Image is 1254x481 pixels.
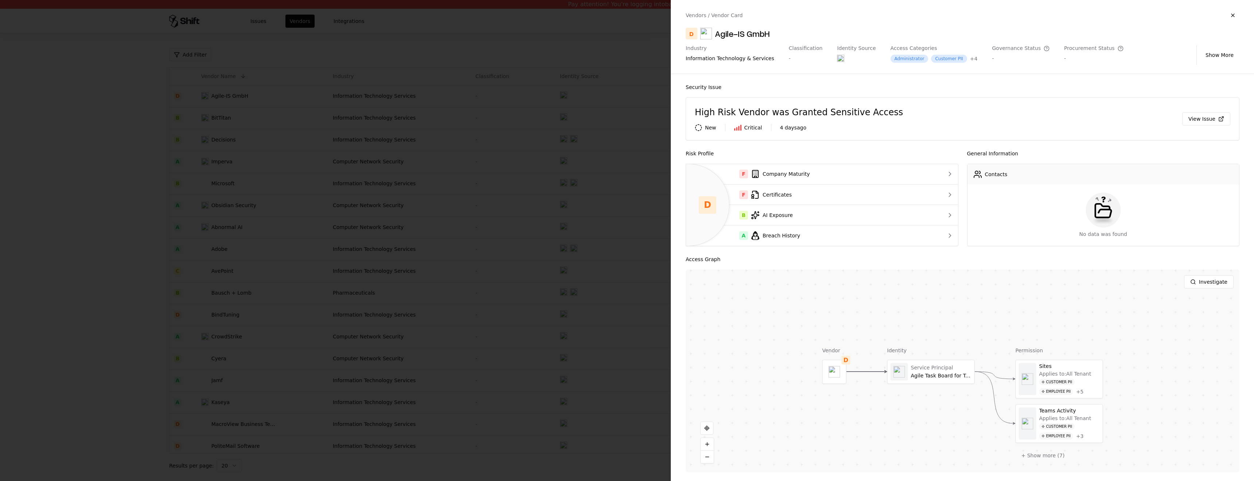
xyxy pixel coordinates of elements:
[970,55,978,62] div: + 4
[967,149,1240,158] div: General Information
[686,83,1239,92] div: Security Issue
[699,196,716,214] div: D
[891,45,978,52] div: Access Categories
[1039,423,1075,430] div: Customer PII
[739,231,748,240] div: A
[1076,388,1084,395] button: +5
[1079,230,1127,238] div: No data was found
[911,372,971,379] div: Agile Task Board for Teams
[739,170,748,178] div: F
[780,124,806,131] div: 4 days ago
[692,211,922,220] div: AI Exposure
[1076,388,1084,395] div: + 5
[1184,275,1234,288] button: Investigate
[789,55,823,62] div: -
[700,28,712,39] img: Agile-IS GmbH
[1076,433,1084,439] div: + 3
[686,149,958,158] div: Risk Profile
[789,45,823,52] div: Classification
[1064,55,1123,62] div: -
[739,190,748,199] div: F
[686,55,774,62] div: information technology & services
[1039,415,1091,422] div: Applies to: All Tenant
[695,124,716,131] div: New
[1039,379,1075,385] div: Customer PII
[1039,433,1073,440] div: Employee PII
[891,55,928,63] div: Administrator
[985,171,1008,178] div: Contacts
[837,45,876,52] div: Identity Source
[992,55,1050,62] div: -
[911,365,971,371] div: Service Principal
[1039,371,1091,377] div: Applies to: All Tenant
[837,55,844,62] img: entra.microsoft.com
[734,124,762,131] div: Critical
[686,28,697,39] div: D
[1076,433,1084,439] button: +3
[1039,363,1100,369] div: Sites
[931,55,967,63] div: Customer PII
[739,211,748,220] div: B
[970,55,978,62] button: +4
[822,346,846,354] div: Vendor
[842,356,850,364] div: D
[887,346,975,354] div: Identity
[686,45,774,52] div: Industry
[686,12,743,19] div: Vendors / Vendor Card
[695,106,1176,118] div: High Risk Vendor was Granted Sensitive Access
[1016,346,1103,354] div: Permission
[1064,45,1123,52] div: Procurement Status
[1182,112,1230,125] button: View Issue
[1039,388,1073,395] div: Employee PII
[686,255,1239,264] div: Access Graph
[692,170,922,178] div: Company Maturity
[1016,449,1071,462] button: + Show more (7)
[1200,49,1239,62] button: Show More
[692,231,922,240] div: Breach History
[715,28,770,39] div: Agile-IS GmbH
[992,45,1050,52] div: Governance Status
[1039,407,1100,414] div: Teams Activity
[692,190,922,199] div: Certificates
